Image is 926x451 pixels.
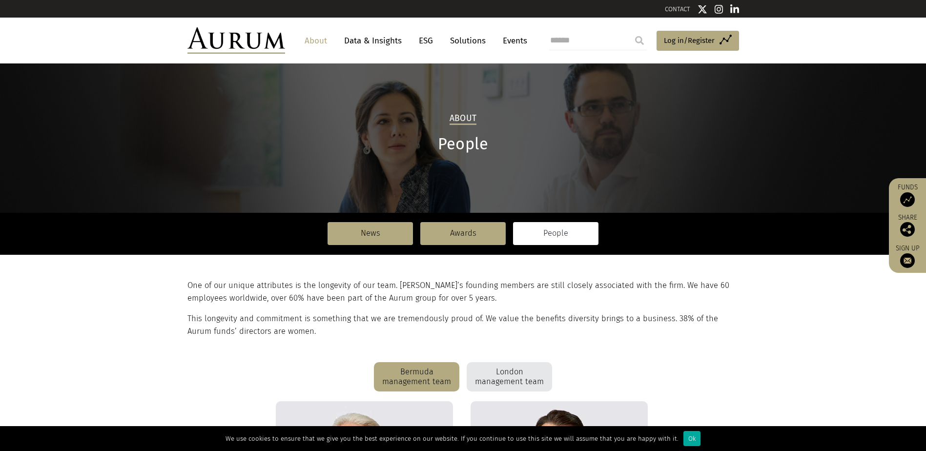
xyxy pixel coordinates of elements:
[664,35,715,46] span: Log in/Register
[894,183,921,207] a: Funds
[657,31,739,51] a: Log in/Register
[894,244,921,268] a: Sign up
[300,32,332,50] a: About
[420,222,506,245] a: Awards
[894,214,921,237] div: Share
[187,279,737,305] p: One of our unique attributes is the longevity of our team. [PERSON_NAME]’s founding members are s...
[328,222,413,245] a: News
[187,312,737,338] p: This longevity and commitment is something that we are tremendously proud of. We value the benefi...
[414,32,438,50] a: ESG
[900,192,915,207] img: Access Funds
[467,362,552,391] div: London management team
[665,5,690,13] a: CONTACT
[698,4,707,14] img: Twitter icon
[683,431,700,446] div: Ok
[730,4,739,14] img: Linkedin icon
[187,135,739,154] h1: People
[630,31,649,50] input: Submit
[900,222,915,237] img: Share this post
[498,32,527,50] a: Events
[900,253,915,268] img: Sign up to our newsletter
[445,32,491,50] a: Solutions
[513,222,598,245] a: People
[715,4,723,14] img: Instagram icon
[450,113,476,125] h2: About
[374,362,459,391] div: Bermuda management team
[187,27,285,54] img: Aurum
[339,32,407,50] a: Data & Insights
